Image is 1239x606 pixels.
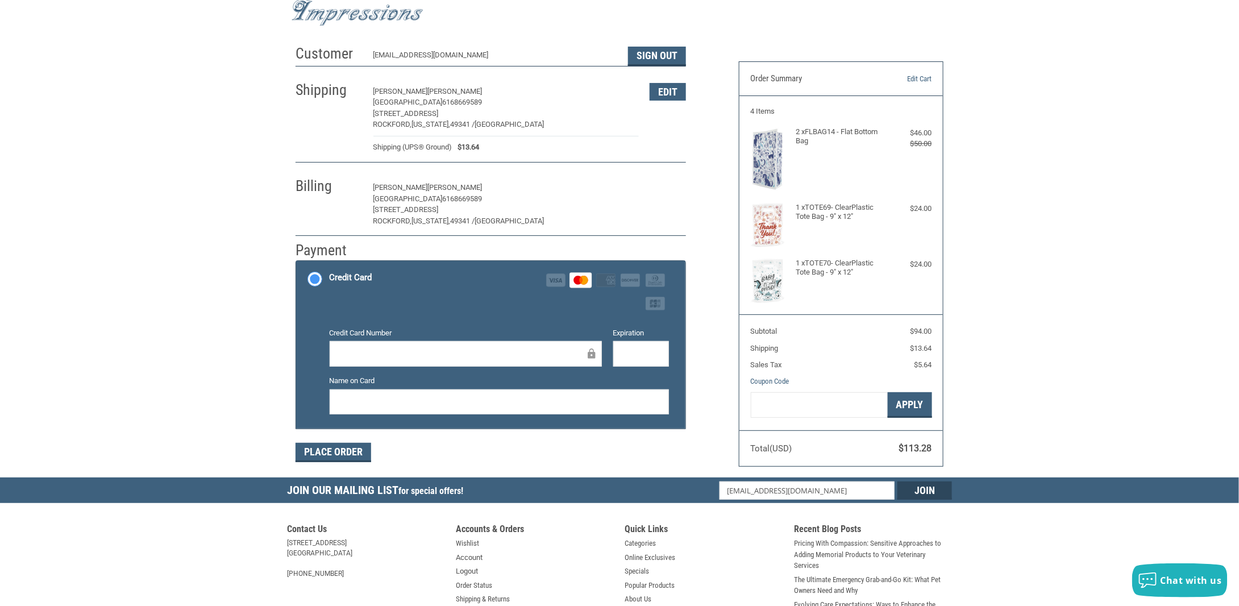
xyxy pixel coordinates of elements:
[330,375,669,387] label: Name on Card
[443,194,483,203] span: 6168669589
[914,360,932,369] span: $5.64
[296,44,362,63] h2: Customer
[373,217,412,225] span: Rockford,
[621,347,661,360] iframe: To enrich screen reader interactions, please activate Accessibility in Grammarly extension settings
[650,83,686,101] button: Edit
[625,566,650,577] a: Specials
[373,109,439,118] span: [STREET_ADDRESS]
[456,524,614,538] h5: Accounts & Orders
[373,120,412,128] span: Rockford,
[296,443,371,462] button: Place Order
[794,524,952,538] h5: Recent Blog Posts
[625,524,783,538] h5: Quick Links
[373,194,443,203] span: [GEOGRAPHIC_DATA]
[330,327,602,339] label: Credit Card Number
[338,347,586,360] iframe: To enrich screen reader interactions, please activate Accessibility in Grammarly extension settings
[888,392,932,418] button: Apply
[751,107,932,116] h3: 4 Items
[794,574,952,596] a: The Ultimate Emergency Grab-and-Go Kit: What Pet Owners Need and Why
[451,120,475,128] span: 49341 /
[650,179,686,197] button: Edit
[751,360,782,369] span: Sales Tax
[628,47,686,66] button: Sign Out
[456,580,492,591] a: Order Status
[398,485,463,496] span: for special offers!
[625,580,675,591] a: Popular Products
[287,478,469,507] h5: Join Our Mailing List
[373,183,428,192] span: [PERSON_NAME]
[412,120,451,128] span: [US_STATE],
[296,241,362,260] h2: Payment
[443,98,483,106] span: 6168669589
[428,183,483,192] span: [PERSON_NAME]
[796,259,884,277] h4: 1 x TOTE70- ClearPlastic Tote Bag - 9" x 12"
[373,49,617,66] div: [EMAIL_ADDRESS][DOMAIN_NAME]
[456,593,510,605] a: Shipping & Returns
[287,524,445,538] h5: Contact Us
[751,73,874,85] h3: Order Summary
[456,538,479,549] a: Wishlist
[887,138,932,150] div: $50.00
[625,552,676,563] a: Online Exclusives
[475,217,544,225] span: [GEOGRAPHIC_DATA]
[910,344,932,352] span: $13.64
[899,443,932,454] span: $113.28
[330,268,372,287] div: Credit Card
[373,205,439,214] span: [STREET_ADDRESS]
[910,327,932,335] span: $94.00
[720,482,895,500] input: Email
[287,538,445,579] address: [STREET_ADDRESS] [GEOGRAPHIC_DATA] [PHONE_NUMBER]
[456,552,483,563] a: Account
[887,127,932,139] div: $46.00
[452,142,480,153] span: $13.64
[897,482,952,500] input: Join
[456,566,478,577] a: Logout
[428,87,483,96] span: [PERSON_NAME]
[751,327,778,335] span: Subtotal
[751,344,779,352] span: Shipping
[1132,563,1228,597] button: Chat with us
[338,395,661,408] iframe: To enrich screen reader interactions, please activate Accessibility in Grammarly extension settings
[887,259,932,270] div: $24.00
[796,203,884,222] h4: 1 x TOTE69- ClearPlastic Tote Bag - 9" x 12"
[475,120,544,128] span: [GEOGRAPHIC_DATA]
[796,127,884,146] h4: 2 x FLBAG14 - Flat Bottom Bag
[625,593,652,605] a: About Us
[296,177,362,196] h2: Billing
[751,392,888,418] input: Gift Certificate or Coupon Code
[373,87,428,96] span: [PERSON_NAME]
[794,538,952,571] a: Pricing With Compassion: Sensitive Approaches to Adding Memorial Products to Your Veterinary Serv...
[1161,574,1222,587] span: Chat with us
[874,73,932,85] a: Edit Cart
[887,203,932,214] div: $24.00
[451,217,475,225] span: 49341 /
[373,142,452,153] span: Shipping (UPS® Ground)
[296,81,362,99] h2: Shipping
[751,377,789,385] a: Coupon Code
[625,538,656,549] a: Categories
[613,327,669,339] label: Expiration
[751,443,792,454] span: Total (USD)
[412,217,451,225] span: [US_STATE],
[373,98,443,106] span: [GEOGRAPHIC_DATA]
